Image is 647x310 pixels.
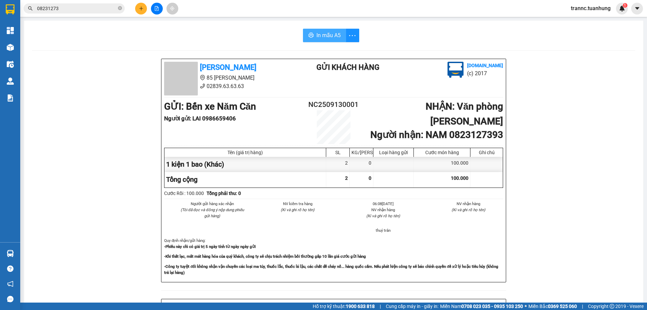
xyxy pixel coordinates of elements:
span: | [380,303,381,310]
img: warehouse-icon [7,61,14,68]
b: GỬI : Bến xe Năm Căn [164,101,256,112]
li: 85 [PERSON_NAME] [3,15,128,23]
sup: 1 [623,3,627,8]
span: file-add [154,6,159,11]
strong: 1900 633 818 [346,304,375,309]
b: [PERSON_NAME] [200,63,256,72]
li: NV nhận hàng [348,207,418,213]
span: In mẫu A5 [316,31,341,39]
span: notification [7,281,13,287]
li: 85 [PERSON_NAME] [164,74,289,82]
span: 2 [345,175,348,181]
div: Quy định nhận/gửi hàng : [164,237,503,276]
strong: -Khi thất lạc, mất mát hàng hóa của quý khách, công ty sẽ chịu trách nhiệm bồi thường gấp 10 lần ... [164,254,366,259]
span: Cung cấp máy in - giấy in: [386,303,438,310]
div: Cước Rồi : 100.000 [164,190,204,197]
div: Ghi chú [472,150,501,155]
span: trannc.tuanhung [565,4,616,12]
span: phone [200,83,205,89]
li: 02839.63.63.63 [164,82,289,90]
strong: 0369 525 060 [548,304,577,309]
span: message [7,296,13,302]
h2: NC2509130001 [305,99,362,110]
div: 100.000 [414,157,470,172]
span: caret-down [634,5,640,11]
span: environment [200,75,205,80]
img: logo-vxr [6,4,14,15]
li: 02839.63.63.63 [3,23,128,32]
span: | [582,303,583,310]
button: plus [135,3,147,15]
span: question-circle [7,265,13,272]
span: plus [139,6,144,11]
li: NV nhận hàng [434,201,503,207]
span: search [28,6,33,11]
i: (Kí và ghi rõ họ tên) [366,214,400,218]
i: (Kí và ghi rõ họ tên) [281,207,314,212]
b: Gửi khách hàng [316,63,379,72]
span: 100.000 [451,175,468,181]
span: Miền Bắc [528,303,577,310]
span: 1 [624,3,626,8]
span: close-circle [118,6,122,10]
button: printerIn mẫu A5 [303,29,346,42]
img: warehouse-icon [7,78,14,85]
strong: -Phiếu này chỉ có giá trị 5 ngày tính từ ngày ngày gửi [164,244,256,249]
img: dashboard-icon [7,27,14,34]
div: 1 kiện 1 bao (Khác) [164,157,326,172]
li: thuý trân [348,227,418,233]
button: file-add [151,3,163,15]
div: KG/[PERSON_NAME] [351,150,371,155]
b: [DOMAIN_NAME] [467,63,503,68]
span: Tổng cộng [166,175,197,184]
li: NV kiểm tra hàng [263,201,333,207]
div: Loại hàng gửi [375,150,412,155]
button: aim [166,3,178,15]
button: more [346,29,359,42]
b: Tổng phải thu: 0 [207,191,241,196]
span: Hỗ trợ kỹ thuật: [313,303,375,310]
b: Người nhận : NAM 0823127393 [370,129,503,140]
div: Tên (giá trị hàng) [166,150,324,155]
span: 0 [369,175,371,181]
img: logo.jpg [448,62,464,78]
img: warehouse-icon [7,44,14,51]
b: Người gửi : LAI 0986659406 [164,115,236,122]
span: more [346,31,359,40]
input: Tìm tên, số ĐT hoặc mã đơn [37,5,117,12]
span: close-circle [118,5,122,12]
button: caret-down [631,3,643,15]
b: [PERSON_NAME] [39,4,95,13]
span: copyright [610,304,614,309]
li: (c) 2017 [467,69,503,78]
b: GỬI : Bến xe Năm Căn [3,42,95,53]
strong: -Công ty tuyệt đối không nhận vận chuyển các loại ma túy, thuốc lắc, thuốc lá lậu, các chất dễ ch... [164,264,498,275]
div: 2 [326,157,350,172]
img: icon-new-feature [619,5,625,11]
div: Cước món hàng [415,150,468,155]
span: printer [308,32,314,39]
li: Người gửi hàng xác nhận [178,201,247,207]
span: ⚪️ [525,305,527,308]
b: NHẬN : Văn phòng [PERSON_NAME] [426,101,503,127]
div: 0 [350,157,373,172]
li: 06:08[DATE] [348,201,418,207]
span: Miền Nam [440,303,523,310]
img: solution-icon [7,94,14,102]
img: warehouse-icon [7,250,14,257]
strong: 0708 023 035 - 0935 103 250 [461,304,523,309]
i: (Kí và ghi rõ họ tên) [452,207,485,212]
div: SL [328,150,348,155]
span: phone [39,25,44,30]
span: environment [39,16,44,22]
i: (Tôi đã đọc và đồng ý nộp dung phiếu gửi hàng) [181,207,244,218]
span: aim [170,6,175,11]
